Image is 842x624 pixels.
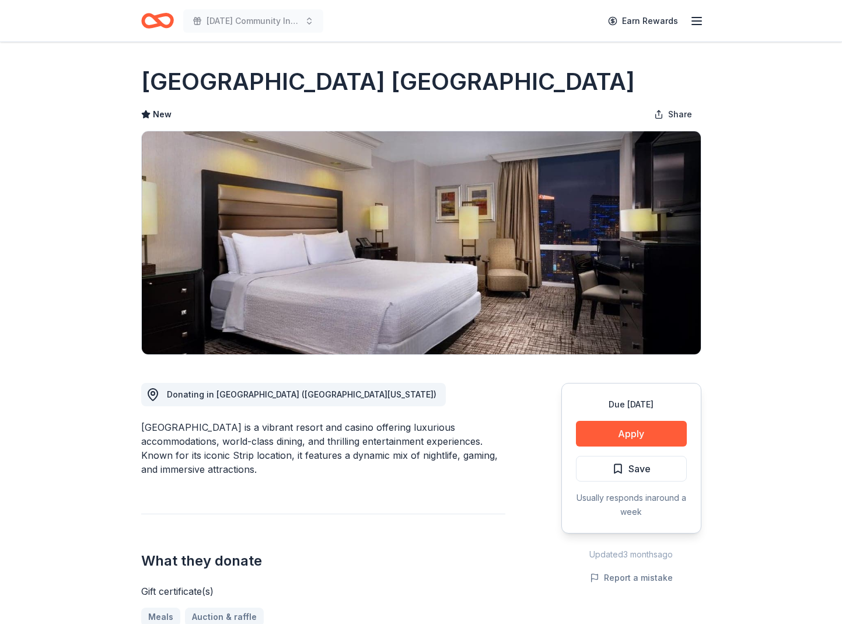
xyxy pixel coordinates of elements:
a: Home [141,7,174,34]
h2: What they donate [141,552,505,570]
img: Image for Treasure Island Las Vegas [142,131,701,354]
button: [DATE] Community Initiative Silent Auction Event [183,9,323,33]
span: [DATE] Community Initiative Silent Auction Event [207,14,300,28]
h1: [GEOGRAPHIC_DATA] [GEOGRAPHIC_DATA] [141,65,635,98]
div: Usually responds in around a week [576,491,687,519]
a: Earn Rewards [601,11,685,32]
button: Save [576,456,687,482]
div: Gift certificate(s) [141,584,505,598]
span: New [153,107,172,121]
span: Share [668,107,692,121]
button: Apply [576,421,687,447]
button: Report a mistake [590,571,673,585]
span: Save [628,461,651,476]
div: [GEOGRAPHIC_DATA] is a vibrant resort and casino offering luxurious accommodations, world-class d... [141,420,505,476]
div: Updated 3 months ago [561,548,701,562]
button: Share [645,103,701,126]
div: Due [DATE] [576,398,687,412]
span: Donating in [GEOGRAPHIC_DATA] ([GEOGRAPHIC_DATA][US_STATE]) [167,389,436,399]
